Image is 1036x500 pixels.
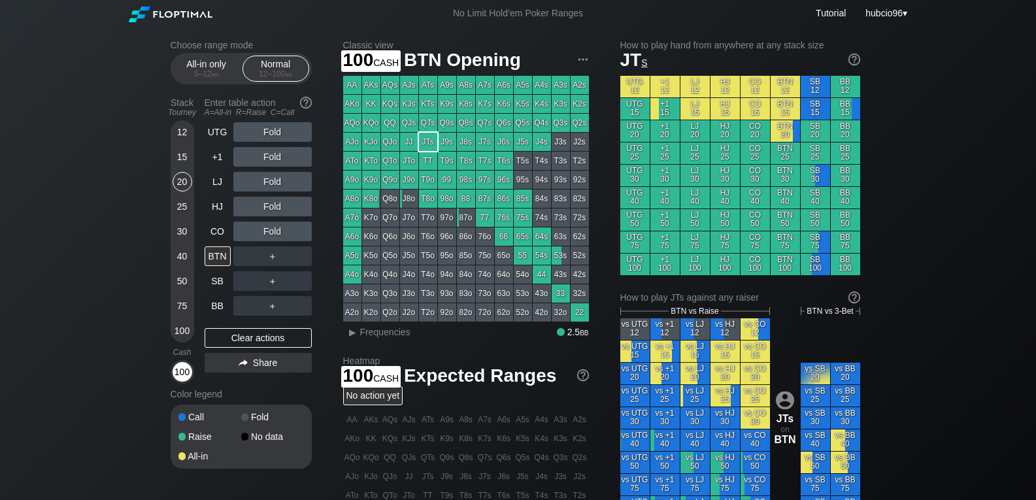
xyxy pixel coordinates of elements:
div: A7o [343,208,361,227]
div: A2s [571,76,589,94]
div: LJ 25 [680,142,710,164]
div: Q6s [495,114,513,132]
div: HJ 40 [710,187,740,208]
div: A3o [343,284,361,303]
div: CO 50 [741,209,770,231]
div: UTG 12 [620,76,650,97]
span: s [641,54,647,69]
div: J2o [400,303,418,322]
h2: How to play hand from anywhere at any stack size [620,40,860,50]
div: T7o [419,208,437,227]
div: BB 75 [831,231,860,253]
div: All-in only [176,56,237,81]
div: J8o [400,190,418,208]
div: QTo [381,152,399,170]
div: K6s [495,95,513,113]
div: +1 50 [650,209,680,231]
div: BB [205,296,231,316]
div: 54s [533,246,551,265]
div: Fold [233,222,312,241]
div: KJs [400,95,418,113]
div: J7o [400,208,418,227]
div: 63o [495,284,513,303]
div: SB 12 [801,76,830,97]
div: UTG 20 [620,120,650,142]
div: A8s [457,76,475,94]
div: Q7o [381,208,399,227]
div: LJ 100 [680,254,710,275]
div: 64s [533,227,551,246]
div: 100 [173,362,192,382]
div: K5s [514,95,532,113]
div: 42s [571,265,589,284]
div: BTN 30 [771,165,800,186]
div: +1 15 [650,98,680,120]
div: Q3o [381,284,399,303]
div: T4o [419,265,437,284]
div: CO 30 [741,165,770,186]
div: CO 25 [741,142,770,164]
div: KK [362,95,380,113]
div: BB 20 [831,120,860,142]
div: AA [343,76,361,94]
div: K6o [362,227,380,246]
div: Q7s [476,114,494,132]
div: 94o [438,265,456,284]
div: 95o [438,246,456,265]
div: CO 100 [741,254,770,275]
div: T5s [514,152,532,170]
div: 12 – 100 [248,69,303,78]
div: CO [205,222,231,241]
div: 93o [438,284,456,303]
div: SB 75 [801,231,830,253]
div: Fold [233,122,312,142]
div: 84s [533,190,551,208]
div: Enter table action [205,92,312,122]
div: UTG 15 [620,98,650,120]
div: 83o [457,284,475,303]
div: J8s [457,133,475,151]
div: Stack [165,92,199,122]
div: Q4s [533,114,551,132]
div: LJ 15 [680,98,710,120]
div: J9s [438,133,456,151]
div: 95s [514,171,532,189]
div: +1 100 [650,254,680,275]
div: K4s [533,95,551,113]
div: HJ 30 [710,165,740,186]
div: Fold [233,147,312,167]
div: T9o [419,171,437,189]
div: AKo [343,95,361,113]
div: J3o [400,284,418,303]
div: 65s [514,227,532,246]
div: 92s [571,171,589,189]
img: help.32db89a4.svg [847,52,861,67]
div: BB 100 [831,254,860,275]
div: +1 25 [650,142,680,164]
div: LJ 40 [680,187,710,208]
h2: Choose range mode [171,40,312,50]
div: AJs [400,76,418,94]
div: T4s [533,152,551,170]
div: 86s [495,190,513,208]
div: HJ 50 [710,209,740,231]
div: 43s [552,265,570,284]
div: BTN 100 [771,254,800,275]
div: BTN 40 [771,187,800,208]
div: 50 [173,271,192,291]
div: LJ 12 [680,76,710,97]
div: Tourney [165,108,199,117]
div: 40 [173,246,192,266]
div: No data [241,432,304,441]
div: SB 50 [801,209,830,231]
div: 32s [571,284,589,303]
div: Fold [233,172,312,192]
div: +1 20 [650,120,680,142]
img: help.32db89a4.svg [299,95,313,110]
div: UTG 100 [620,254,650,275]
div: No Limit Hold’em Poker Ranges [433,8,603,22]
img: share.864f2f62.svg [239,359,248,367]
div: T3o [419,284,437,303]
span: cash [373,54,399,69]
div: A5s [514,76,532,94]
